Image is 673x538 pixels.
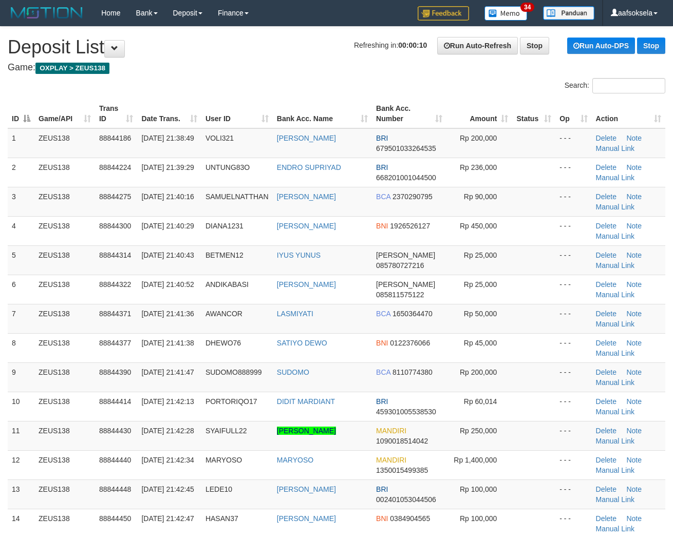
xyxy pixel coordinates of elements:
span: Copy 085780727216 to clipboard [376,261,424,270]
h1: Deposit List [8,37,665,57]
th: Date Trans.: activate to sort column ascending [137,99,201,128]
td: 14 [8,509,34,538]
span: OXPLAY > ZEUS138 [35,63,109,74]
span: Rp 60,014 [464,397,497,406]
span: 34 [520,3,534,12]
td: ZEUS138 [34,333,95,362]
a: Manual Link [596,378,635,387]
a: Manual Link [596,525,635,533]
span: BRI [376,134,388,142]
td: ZEUS138 [34,421,95,450]
td: - - - [555,421,591,450]
span: Copy 1650364470 to clipboard [392,310,433,318]
a: MARYOSO [277,456,313,464]
td: ZEUS138 [34,450,95,479]
a: Delete [596,427,616,435]
a: Manual Link [596,495,635,504]
a: [PERSON_NAME] [277,222,336,230]
span: Copy 1926526127 to clipboard [390,222,430,230]
img: Button%20Memo.svg [484,6,528,21]
span: LEDE10 [205,485,232,493]
span: [DATE] 21:38:49 [141,134,194,142]
span: Copy 8110774380 to clipboard [392,368,433,376]
span: 88844186 [99,134,131,142]
span: SYAIFULL22 [205,427,247,435]
span: Copy 459301005538530 to clipboard [376,408,436,416]
span: BNI [376,514,388,523]
a: Delete [596,397,616,406]
a: Note [626,456,642,464]
th: Bank Acc. Number: activate to sort column ascending [372,99,446,128]
a: [PERSON_NAME] [277,514,336,523]
span: 88844371 [99,310,131,318]
input: Search: [592,78,665,93]
span: 88844300 [99,222,131,230]
a: Delete [596,310,616,318]
span: Copy 2370290795 to clipboard [392,193,433,201]
h4: Game: [8,63,665,73]
td: - - - [555,450,591,479]
span: Rp 236,000 [460,163,497,171]
td: 8 [8,333,34,362]
span: [DATE] 21:40:52 [141,280,194,289]
th: Trans ID: activate to sort column ascending [95,99,137,128]
td: ZEUS138 [34,245,95,275]
span: Rp 45,000 [464,339,497,347]
a: Stop [637,37,665,54]
span: SAMUELNATTHAN [205,193,269,201]
th: Game/API: activate to sort column ascending [34,99,95,128]
td: - - - [555,479,591,509]
th: ID: activate to sort column descending [8,99,34,128]
a: Manual Link [596,261,635,270]
span: BCA [376,193,390,201]
span: DIANA1231 [205,222,244,230]
td: ZEUS138 [34,216,95,245]
img: panduan.png [543,6,594,20]
td: 13 [8,479,34,509]
span: BRI [376,163,388,171]
td: 9 [8,362,34,392]
span: [DATE] 21:42:28 [141,427,194,435]
td: 2 [8,158,34,187]
a: Note [626,339,642,347]
th: Action: activate to sort column ascending [592,99,665,128]
th: User ID: activate to sort column ascending [201,99,273,128]
span: Copy 668201001044500 to clipboard [376,174,436,182]
span: BCA [376,368,390,376]
span: PORTORIQO17 [205,397,257,406]
td: - - - [555,128,591,158]
td: 5 [8,245,34,275]
td: ZEUS138 [34,187,95,216]
a: Note [626,134,642,142]
span: BRI [376,397,388,406]
td: - - - [555,216,591,245]
td: 11 [8,421,34,450]
span: BETMEN12 [205,251,244,259]
a: Delete [596,251,616,259]
span: Rp 250,000 [460,427,497,435]
span: Rp 100,000 [460,514,497,523]
th: Status: activate to sort column ascending [512,99,555,128]
a: DIDIT MARDIANT [277,397,335,406]
span: 88844322 [99,280,131,289]
a: Delete [596,222,616,230]
a: Note [626,368,642,376]
span: 88844314 [99,251,131,259]
a: Delete [596,456,616,464]
a: SATIYO DEWO [277,339,327,347]
span: HASAN37 [205,514,238,523]
span: [DATE] 21:42:13 [141,397,194,406]
span: BCA [376,310,390,318]
a: Manual Link [596,291,635,299]
a: Delete [596,134,616,142]
span: Rp 25,000 [464,280,497,289]
td: - - - [555,304,591,333]
a: Note [626,427,642,435]
a: Delete [596,339,616,347]
a: Manual Link [596,174,635,182]
a: Note [626,222,642,230]
span: Rp 1,400,000 [454,456,497,464]
a: Note [626,163,642,171]
a: Manual Link [596,466,635,474]
span: Copy 002401053044506 to clipboard [376,495,436,504]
